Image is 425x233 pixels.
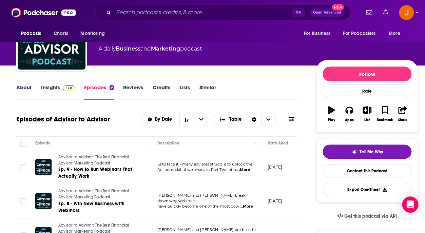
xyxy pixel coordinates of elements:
img: User Profile [399,5,414,20]
span: Get this podcast via API [344,213,397,219]
div: Date Aired [268,139,288,147]
button: List [358,102,376,126]
span: Charts [54,29,68,38]
div: List [364,118,370,122]
span: Tell Me Why [360,149,383,155]
img: tell me why sparkle [351,149,357,155]
a: Contact This Podcast [323,164,411,177]
button: open menu [339,27,385,40]
button: Choose View [214,113,276,126]
span: More [389,29,400,38]
div: 9 [110,85,114,90]
img: Podchaser - Follow, Share and Rate Podcasts [11,6,76,19]
a: Ep. 8 - Win New Business with Webinars [58,200,140,214]
div: A daily podcast [98,45,202,53]
button: open menu [194,113,208,126]
a: About [16,84,32,100]
a: Lists [179,84,190,100]
a: Business [116,45,140,52]
div: Share [398,118,407,122]
a: Show notifications dropdown [380,7,391,18]
span: have quickly become one of the most pow [157,204,239,209]
h2: Choose List sort [141,113,209,126]
span: For Podcasters [343,29,375,38]
span: ⌘ K [292,8,305,17]
div: Description [157,139,179,147]
div: Bookmark [377,118,393,122]
span: New [332,4,344,11]
button: open menu [384,27,409,40]
button: Sort Direction [179,113,194,126]
a: Reviews [123,84,143,100]
a: Show notifications dropdown [363,7,375,18]
span: Monitoring [80,29,104,38]
button: Share [394,102,411,126]
div: Play [328,118,335,122]
span: full potential of webinars. In Part Two of o [157,167,236,172]
button: open menu [76,27,113,40]
span: [PERSON_NAME] and [PERSON_NAME] break down why webinars [157,193,246,203]
button: Open AdvancedNew [310,8,344,17]
button: Show profile menu [399,5,414,20]
p: [DATE] [268,198,282,204]
a: Get this podcast via API [332,208,402,225]
span: Let's face it - many advisors struggle to unlock the [157,162,252,167]
span: Ep. 8 - Win New Business with Webinars [58,201,124,213]
button: Apps [340,102,358,126]
button: Export One-Sheet [323,183,411,196]
span: By Date [155,117,174,122]
span: For Business [304,29,330,38]
div: Sort Direction [247,113,261,126]
a: Episodes9 [84,84,114,100]
button: Bookmark [376,102,393,126]
a: InsightsPodchaser Pro [41,84,75,100]
button: tell me why sparkleTell Me Why [323,144,411,159]
span: ...More [236,167,250,173]
button: open menu [16,27,50,40]
button: open menu [299,27,339,40]
div: Episode [35,139,51,147]
a: Credits [152,84,170,100]
span: Ep. 9 - How to Run Webinars That Actually Work [58,167,132,179]
div: Search podcasts, credits, & more... [95,5,350,20]
span: Table [229,117,242,122]
span: Advisor to Advisor: The Best Financial Advisor Marketing Podcast [58,155,129,166]
span: Toggle select row [20,164,26,170]
input: Search podcasts, credits, & more... [114,7,292,18]
span: Open Advanced [313,11,341,14]
a: Advisor to Advisor: The Best Financial Advisor Marketing Podcast [58,154,140,166]
a: Ep. 9 - How to Run Webinars That Actually Work [58,166,140,180]
div: Apps [345,118,354,122]
span: ...More [239,204,253,209]
button: Column Actions [252,139,260,148]
div: Rate [323,84,411,98]
a: Charts [49,27,72,40]
a: Marketing [151,45,180,52]
p: [DATE] [268,164,282,170]
button: Play [323,102,340,126]
button: open menu [141,117,180,122]
button: Follow [323,66,411,81]
span: Toggle select row [20,198,26,204]
span: Advisor to Advisor: The Best Financial Advisor Marketing Podcast [58,189,129,199]
img: Podchaser Pro [63,85,75,91]
a: Advisor to Advisor: The Best Financial Advisor Marketing Podcast [58,188,140,200]
span: Logged in as justine87181 [399,5,414,20]
div: Open Intercom Messenger [402,196,418,213]
h1: Episodes of Advisor to Advisor [16,115,110,123]
span: and [140,45,151,52]
a: Similar [199,84,216,100]
span: Podcasts [21,29,41,38]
